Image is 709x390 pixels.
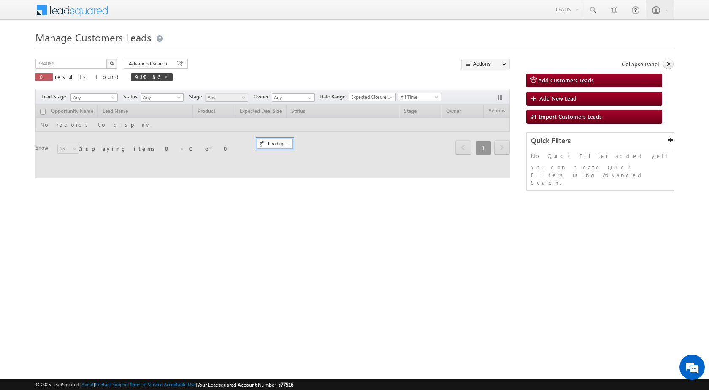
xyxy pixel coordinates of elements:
[205,93,248,102] a: Any
[398,93,438,101] span: All Time
[461,59,510,69] button: Actions
[164,382,196,387] a: Acceptable Use
[35,30,151,44] span: Manage Customers Leads
[349,93,396,101] a: Expected Closure Date
[123,93,141,101] span: Status
[281,382,293,388] span: 77516
[71,94,115,101] span: Any
[129,60,170,68] span: Advanced Search
[41,93,69,101] span: Lead Stage
[254,93,272,101] span: Owner
[130,382,162,387] a: Terms of Service
[539,113,602,120] span: Import Customers Leads
[40,73,49,80] span: 0
[272,93,315,102] input: Type to Search
[110,61,114,65] img: Search
[539,95,576,102] span: Add New Lead
[303,94,314,102] a: Show All Items
[135,73,160,80] span: 934086
[538,76,594,84] span: Add Customers Leads
[531,164,670,186] p: You can create Quick Filters using Advanced Search.
[319,93,349,101] span: Date Range
[141,94,181,101] span: Any
[141,93,184,102] a: Any
[81,382,94,387] a: About
[622,60,659,68] span: Collapse Panel
[527,133,674,149] div: Quick Filters
[531,152,670,160] p: No Quick Filter added yet!
[55,73,122,80] span: results found
[95,382,128,387] a: Contact Support
[257,139,293,149] div: Loading...
[197,382,293,388] span: Your Leadsquared Account Number is
[70,93,118,102] a: Any
[349,93,393,101] span: Expected Closure Date
[206,94,246,101] span: Any
[398,93,441,101] a: All Time
[189,93,205,101] span: Stage
[35,381,293,389] span: © 2025 LeadSquared | | | | |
